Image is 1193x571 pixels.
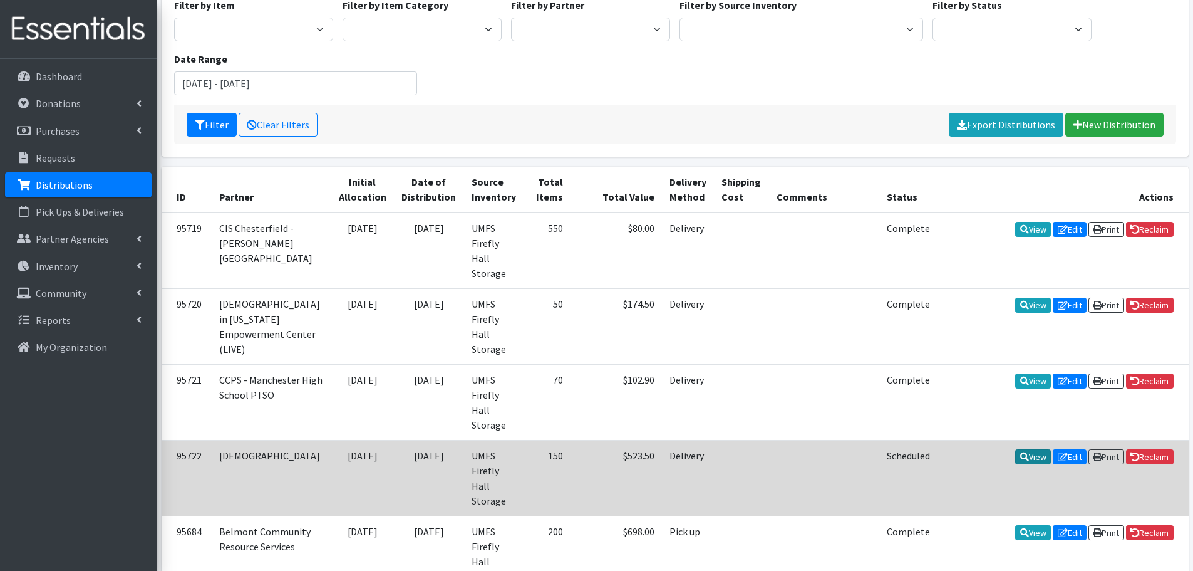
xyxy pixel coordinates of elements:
td: [DATE] [331,364,394,440]
a: Reclaim [1126,525,1174,540]
a: Purchases [5,118,152,144]
td: $174.50 [571,288,662,364]
a: Print [1088,298,1124,313]
p: Reports [36,314,71,327]
a: Edit [1053,222,1087,237]
td: 70 [524,364,571,440]
a: Edit [1053,449,1087,464]
a: My Organization [5,335,152,360]
td: Scheduled [879,440,937,516]
td: [DATE] [394,364,464,440]
p: Pick Ups & Deliveries [36,206,124,218]
a: Partner Agencies [5,226,152,251]
a: Dashboard [5,64,152,89]
td: [DATE] [394,212,464,289]
a: Edit [1053,374,1087,389]
a: Inventory [5,254,152,279]
a: Clear Filters [239,113,318,137]
a: Print [1088,374,1124,389]
p: Dashboard [36,70,82,83]
td: $102.90 [571,364,662,440]
p: Donations [36,97,81,110]
td: $523.50 [571,440,662,516]
a: Reports [5,308,152,333]
p: My Organization [36,341,107,354]
p: Purchases [36,125,80,137]
a: View [1015,374,1051,389]
a: View [1015,298,1051,313]
p: Inventory [36,260,78,273]
a: New Distribution [1065,113,1164,137]
th: Initial Allocation [331,167,394,212]
td: 50 [524,288,571,364]
a: Pick Ups & Deliveries [5,199,152,224]
label: Date Range [174,51,227,66]
a: Print [1088,449,1124,464]
a: Edit [1053,525,1087,540]
td: [DATE] [394,288,464,364]
a: Print [1088,222,1124,237]
td: Delivery [662,288,715,364]
td: CCPS - Manchester High School PTSO [212,364,331,440]
th: Total Items [524,167,571,212]
td: [DEMOGRAPHIC_DATA] [212,440,331,516]
td: [DATE] [394,440,464,516]
td: UMFS Firefly Hall Storage [464,288,524,364]
td: Delivery [662,364,715,440]
td: Complete [879,364,937,440]
a: Reclaim [1126,374,1174,389]
a: Export Distributions [949,113,1063,137]
a: Donations [5,91,152,116]
td: UMFS Firefly Hall Storage [464,440,524,516]
button: Filter [187,113,237,137]
td: Complete [879,212,937,289]
td: Delivery [662,212,715,289]
td: 95720 [162,288,212,364]
td: Delivery [662,440,715,516]
td: $80.00 [571,212,662,289]
a: View [1015,222,1051,237]
a: Edit [1053,298,1087,313]
td: 550 [524,212,571,289]
td: 95721 [162,364,212,440]
th: Date of Distribution [394,167,464,212]
th: Shipping Cost [714,167,768,212]
a: View [1015,449,1051,464]
img: HumanEssentials [5,8,152,50]
a: Distributions [5,172,152,197]
th: Comments [769,167,880,212]
a: Reclaim [1126,222,1174,237]
td: CIS Chesterfield - [PERSON_NAME][GEOGRAPHIC_DATA] [212,212,331,289]
p: Partner Agencies [36,233,109,245]
th: Source Inventory [464,167,524,212]
td: UMFS Firefly Hall Storage [464,364,524,440]
a: Requests [5,145,152,170]
input: January 1, 2011 - December 31, 2011 [174,71,418,95]
th: Status [879,167,937,212]
th: Actions [938,167,1189,212]
td: [DEMOGRAPHIC_DATA] in [US_STATE] Empowerment Center (LIVE) [212,288,331,364]
td: [DATE] [331,440,394,516]
th: Total Value [571,167,662,212]
p: Community [36,287,86,300]
th: ID [162,167,212,212]
p: Distributions [36,179,93,191]
p: Requests [36,152,75,164]
a: View [1015,525,1051,540]
td: [DATE] [331,288,394,364]
td: 150 [524,440,571,516]
td: 95722 [162,440,212,516]
td: UMFS Firefly Hall Storage [464,212,524,289]
a: Community [5,281,152,306]
th: Delivery Method [662,167,715,212]
a: Reclaim [1126,449,1174,464]
th: Partner [212,167,331,212]
td: [DATE] [331,212,394,289]
td: 95719 [162,212,212,289]
a: Reclaim [1126,298,1174,313]
td: Complete [879,288,937,364]
a: Print [1088,525,1124,540]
